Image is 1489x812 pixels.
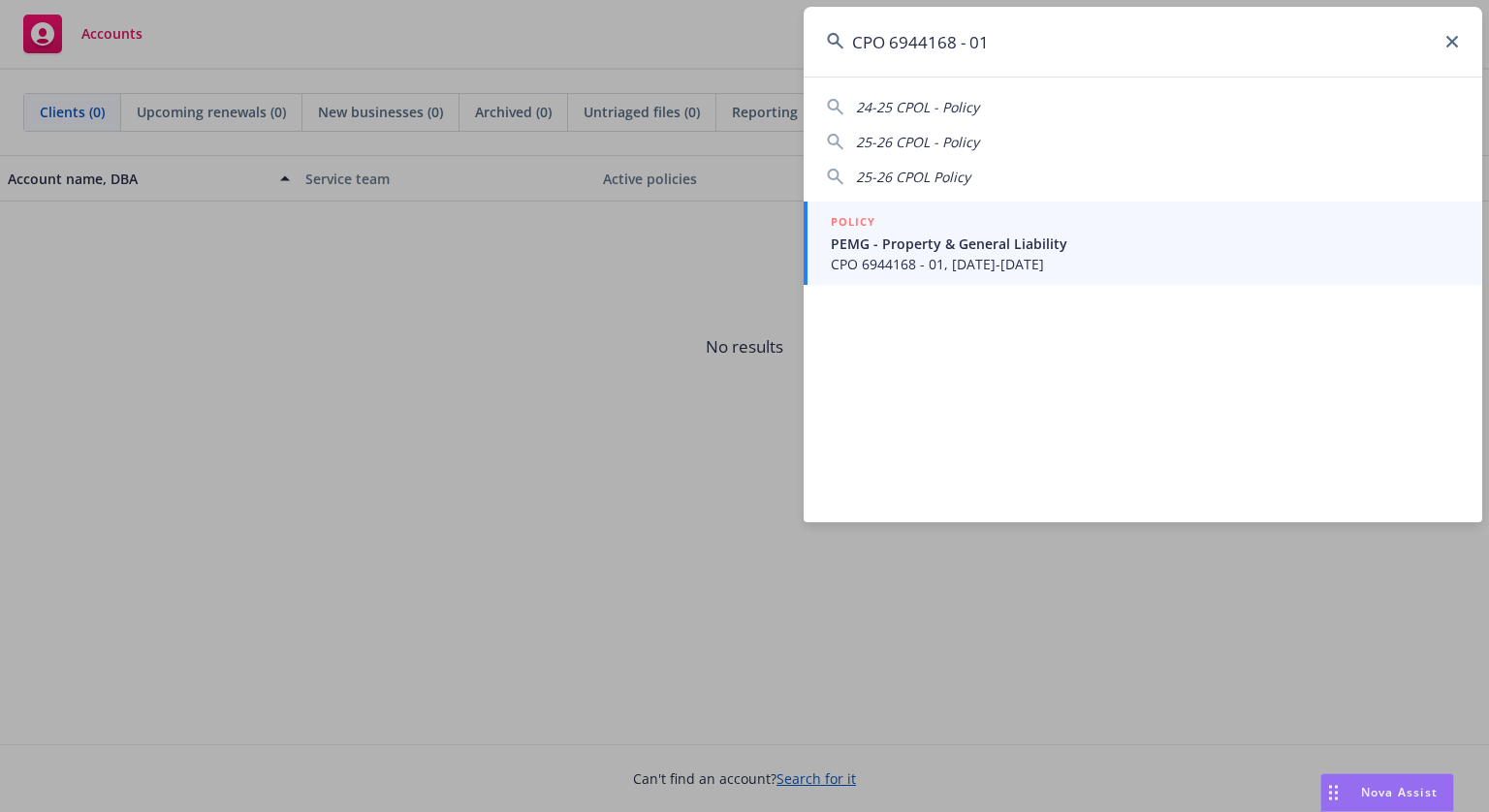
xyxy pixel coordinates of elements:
span: Nova Assist [1361,784,1438,800]
h5: POLICY [831,212,875,232]
span: PEMG - Property & General Liability [831,234,1459,254]
span: 25-26 CPOL - Policy [856,133,979,151]
span: 24-25 CPOL - Policy [856,98,979,116]
div: Drag to move [1321,774,1346,811]
input: Search... [804,7,1482,77]
a: POLICYPEMG - Property & General LiabilityCPO 6944168 - 01, [DATE]-[DATE] [804,202,1482,285]
button: Nova Assist [1320,773,1454,812]
span: CPO 6944168 - 01, [DATE]-[DATE] [831,254,1459,274]
span: 25-26 CPOL Policy [856,168,970,186]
